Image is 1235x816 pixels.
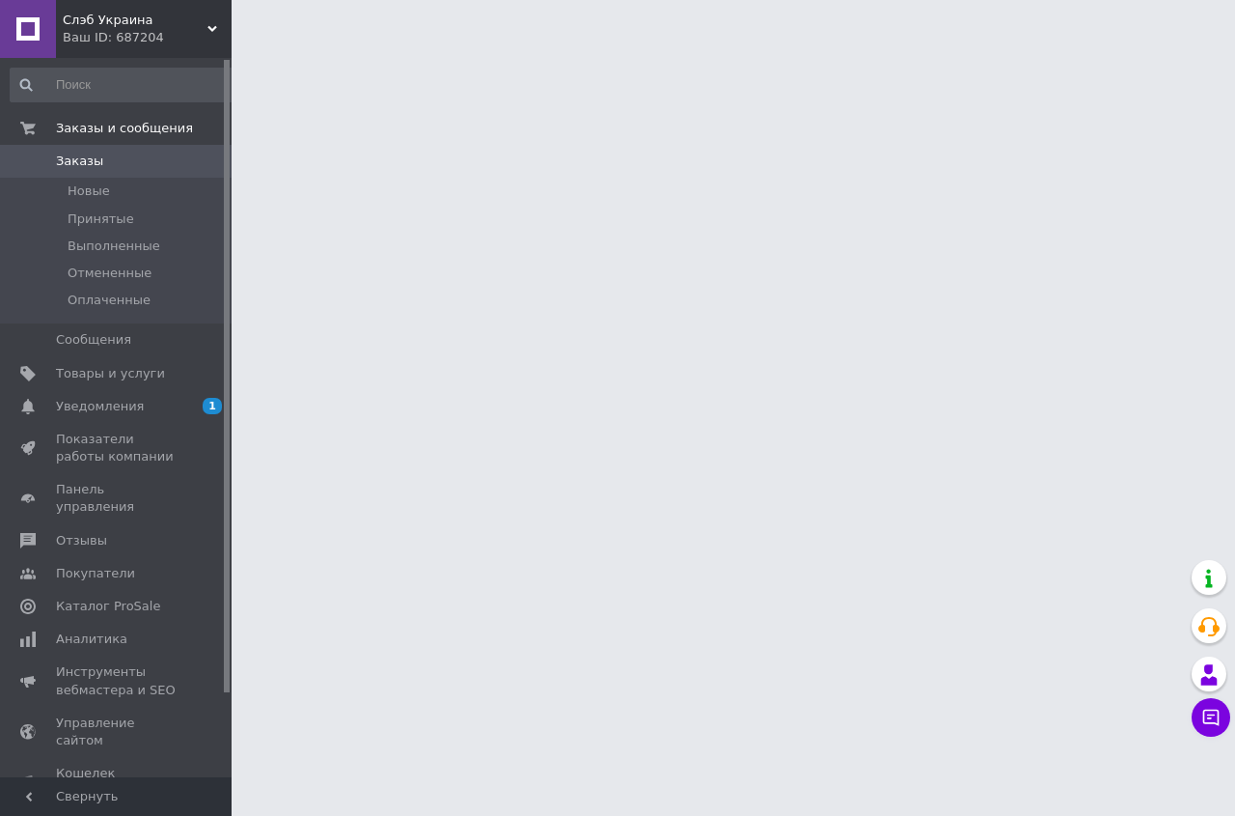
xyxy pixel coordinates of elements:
[56,598,160,615] span: Каталог ProSale
[68,238,160,255] span: Выполненные
[68,265,151,282] span: Отмененные
[56,153,103,170] span: Заказы
[56,765,178,800] span: Кошелек компании
[63,29,232,46] div: Ваш ID: 687204
[56,120,193,137] span: Заказы и сообщения
[56,565,135,582] span: Покупатели
[10,68,238,102] input: Поиск
[1192,698,1230,737] button: Чат с покупателем
[56,431,178,465] span: Показатели работы компании
[56,715,178,749] span: Управление сайтом
[56,532,107,549] span: Отзывы
[56,481,178,516] span: Панель управления
[203,398,222,414] span: 1
[56,631,127,648] span: Аналитика
[68,211,134,228] span: Принятые
[56,331,131,349] span: Сообщения
[56,365,165,382] span: Товары и услуги
[56,663,178,698] span: Инструменты вебмастера и SEO
[56,398,144,415] span: Уведомления
[63,12,207,29] span: Слэб Украина
[68,183,110,200] span: Новые
[68,292,151,309] span: Оплаченные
